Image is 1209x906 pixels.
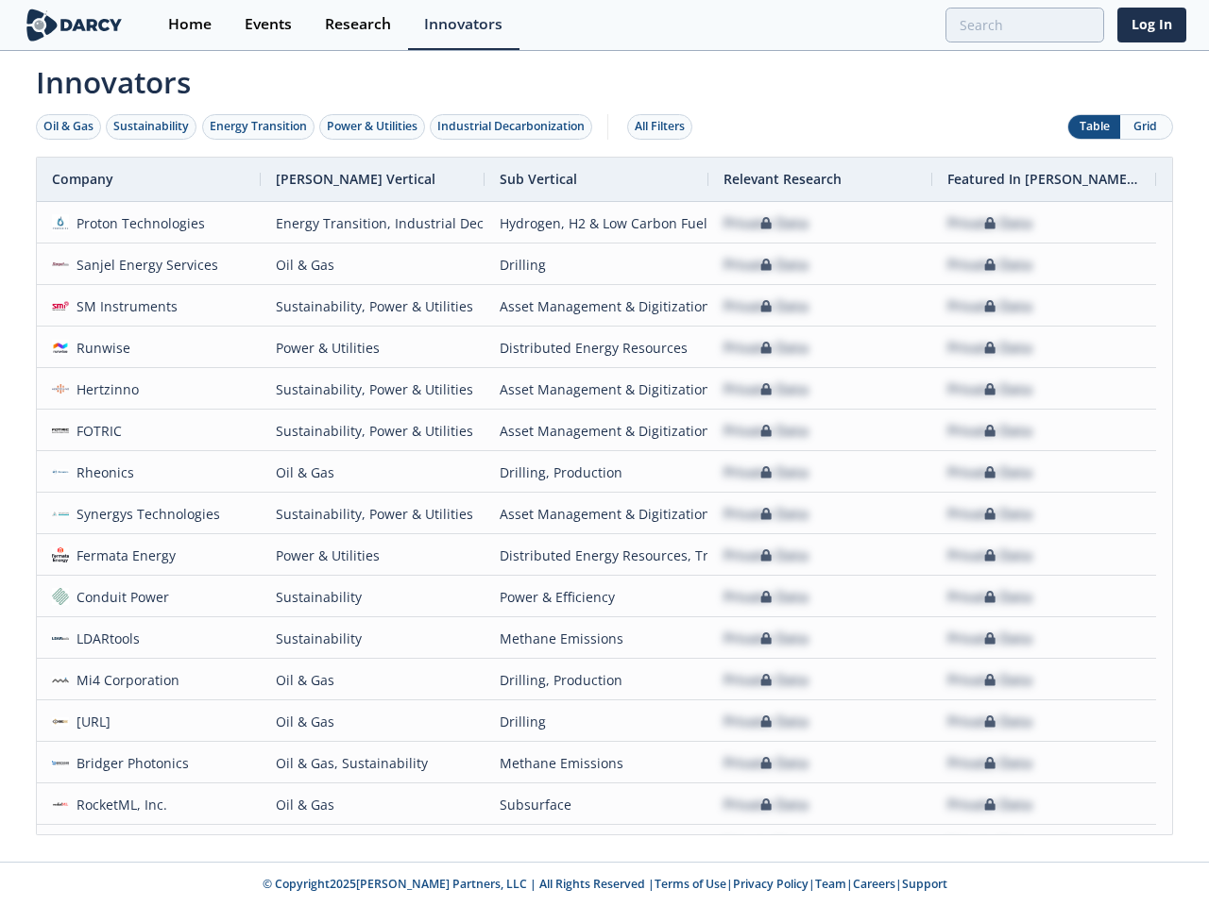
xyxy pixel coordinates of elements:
[733,876,809,892] a: Privacy Policy
[424,17,502,32] div: Innovators
[52,339,69,356] img: 28659a50-3ed8-4eb4-84e4-ecf8848b7f3a
[276,411,469,451] div: Sustainability, Power & Utilities
[69,369,140,410] div: Hertzinno
[1117,8,1186,42] a: Log In
[947,203,1032,243] div: Private Data
[724,577,809,617] div: Private Data
[26,876,1183,893] p: © Copyright 2025 [PERSON_NAME] Partners, LLC | All Rights Reserved | | | | |
[947,660,1032,700] div: Private Data
[500,701,693,742] div: Drilling
[724,535,809,576] div: Private Data
[69,327,131,368] div: Runwise
[947,170,1141,188] span: Featured In [PERSON_NAME] Live
[276,826,469,866] div: Oil & Gas
[500,369,693,410] div: Asset Management & Digitization, Methane Emissions
[724,784,809,825] div: Private Data
[500,244,693,285] div: Drilling
[69,618,141,659] div: LDARtools
[276,535,469,576] div: Power & Utilities
[437,118,585,135] div: Industrial Decarbonization
[947,452,1032,493] div: Private Data
[245,17,292,32] div: Events
[69,535,177,576] div: Fermata Energy
[947,286,1032,327] div: Private Data
[724,411,809,451] div: Private Data
[69,743,190,783] div: Bridger Photonics
[947,327,1032,368] div: Private Data
[724,701,809,742] div: Private Data
[52,629,69,646] img: a125e46b-2986-43ff-9d18-4f8cdd146939
[947,743,1032,783] div: Private Data
[69,701,111,742] div: [URL]
[500,494,693,534] div: Asset Management & Digitization, Methane Emissions
[724,826,809,866] div: Private Data
[947,618,1032,659] div: Private Data
[23,8,126,42] img: logo-wide.svg
[69,826,216,866] div: SIG Machine Learning
[106,114,196,140] button: Sustainability
[655,876,726,892] a: Terms of Use
[724,618,809,659] div: Private Data
[69,203,206,243] div: Proton Technologies
[815,876,846,892] a: Team
[276,618,469,659] div: Sustainability
[1068,115,1120,139] button: Table
[947,244,1032,285] div: Private Data
[69,411,123,451] div: FOTRIC
[52,422,69,439] img: e41a9aca-1af1-479c-9b99-414026293702
[52,297,69,314] img: 7b228af2-2927-4939-aa9f-c088b96d1056
[500,577,693,617] div: Power & Efficiency
[724,660,809,700] div: Private Data
[500,286,693,327] div: Asset Management & Digitization, Methane Emissions
[168,17,212,32] div: Home
[276,369,469,410] div: Sustainability, Power & Utilities
[52,380,69,397] img: 16488c1b-28fc-433c-aadc-2d4d45d7d3bc
[276,701,469,742] div: Oil & Gas
[276,494,469,534] div: Sustainability, Power & Utilities
[52,256,69,273] img: sanjel.com.png
[276,452,469,493] div: Oil & Gas
[724,452,809,493] div: Private Data
[69,244,219,285] div: Sanjel Energy Services
[52,463,69,480] img: 6be74745-e7f4-4809-9227-94d27c50fd57
[319,114,425,140] button: Power & Utilities
[627,114,692,140] button: All Filters
[500,535,693,576] div: Distributed Energy Resources, Transportation Electrification
[276,784,469,825] div: Oil & Gas
[724,494,809,534] div: Private Data
[69,494,221,534] div: Synergys Technologies
[202,114,315,140] button: Energy Transition
[69,660,180,700] div: Mi4 Corporation
[947,535,1032,576] div: Private Data
[500,411,693,451] div: Asset Management & Digitization, Methane Emissions
[276,170,435,188] span: [PERSON_NAME] Vertical
[52,588,69,605] img: 78c73249-9a20-4912-b988-834cb9ed6fd2
[945,8,1104,42] input: Advanced Search
[500,203,693,243] div: Hydrogen, H2 & Low Carbon Fuels
[23,53,1186,104] span: Innovators
[500,784,693,825] div: Subsurface
[52,796,69,813] img: 1986befd-76e6-433f-956b-27dc47f67c60
[276,743,469,783] div: Oil & Gas, Sustainability
[947,701,1032,742] div: Private Data
[724,369,809,410] div: Private Data
[724,327,809,368] div: Private Data
[724,743,809,783] div: Private Data
[947,577,1032,617] div: Private Data
[500,743,693,783] div: Methane Emissions
[52,671,69,688] img: 1675207601510-mi4-logo.png
[69,286,179,327] div: SM Instruments
[327,118,417,135] div: Power & Utilities
[635,118,685,135] div: All Filters
[276,286,469,327] div: Sustainability, Power & Utilities
[52,505,69,522] img: 0133bb7e-1967-4e01-889f-d186a3c734a4
[43,118,94,135] div: Oil & Gas
[947,369,1032,410] div: Private Data
[947,784,1032,825] div: Private Data
[69,452,135,493] div: Rheonics
[500,660,693,700] div: Drilling, Production
[724,286,809,327] div: Private Data
[500,452,693,493] div: Drilling, Production
[69,784,168,825] div: RocketML, Inc.
[210,118,307,135] div: Energy Transition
